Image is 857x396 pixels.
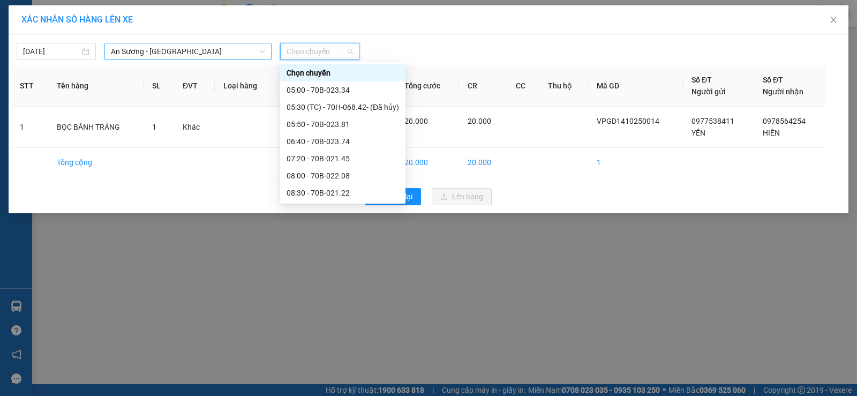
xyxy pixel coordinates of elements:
[48,148,144,177] td: Tổng cộng
[85,17,144,31] span: Bến xe [GEOGRAPHIC_DATA]
[215,65,275,107] th: Loại hàng
[85,32,147,46] span: 01 Võ Văn Truyện, KP.1, Phường 2
[763,129,780,137] span: HIỀN
[85,48,131,54] span: Hotline: 19001152
[21,14,133,25] span: XÁC NHẬN SỐ HÀNG LÊN XE
[287,170,399,182] div: 08:00 - 70B-022.08
[111,43,265,59] span: An Sương - Tây Ninh
[174,65,215,107] th: ĐVT
[829,16,838,24] span: close
[396,65,459,107] th: Tổng cước
[4,6,51,54] img: logo
[287,67,399,79] div: Chọn chuyến
[275,65,343,107] th: Ghi chú
[287,118,399,130] div: 05:50 - 70B-023.81
[48,107,144,148] td: BỌC BÁNH TRÁNG
[3,78,65,84] span: In ngày:
[691,87,726,96] span: Người gửi
[23,46,80,57] input: 14/10/2025
[287,153,399,165] div: 07:20 - 70B-021.45
[763,76,783,84] span: Số ĐT
[11,107,48,148] td: 1
[507,65,539,107] th: CC
[48,65,144,107] th: Tên hàng
[144,65,174,107] th: SL
[29,58,131,66] span: -----------------------------------------
[85,6,147,15] strong: ĐỒNG PHƯỚC
[152,123,156,131] span: 1
[280,64,405,81] div: Chọn chuyến
[11,65,48,107] th: STT
[287,136,399,147] div: 06:40 - 70B-023.74
[691,117,734,125] span: 0977538411
[691,129,705,137] span: YẾN
[24,78,65,84] span: 10:43:39 [DATE]
[459,65,507,107] th: CR
[597,117,659,125] span: VPGD1410250014
[588,65,683,107] th: Mã GD
[54,68,114,76] span: VPGD1410250011
[691,76,712,84] span: Số ĐT
[287,101,399,113] div: 05:30 (TC) - 70H-068.42 - (Đã hủy)
[763,87,803,96] span: Người nhận
[396,148,459,177] td: 20.000
[432,188,492,205] button: uploadLên hàng
[468,117,491,125] span: 20.000
[287,187,399,199] div: 08:30 - 70B-021.22
[459,148,507,177] td: 20.000
[588,148,683,177] td: 1
[174,107,215,148] td: Khác
[287,84,399,96] div: 05:00 - 70B-023.34
[818,5,848,35] button: Close
[763,117,806,125] span: 0978564254
[287,43,353,59] span: Chọn chuyến
[404,117,428,125] span: 20.000
[3,69,113,76] span: [PERSON_NAME]:
[539,65,588,107] th: Thu hộ
[259,48,266,55] span: down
